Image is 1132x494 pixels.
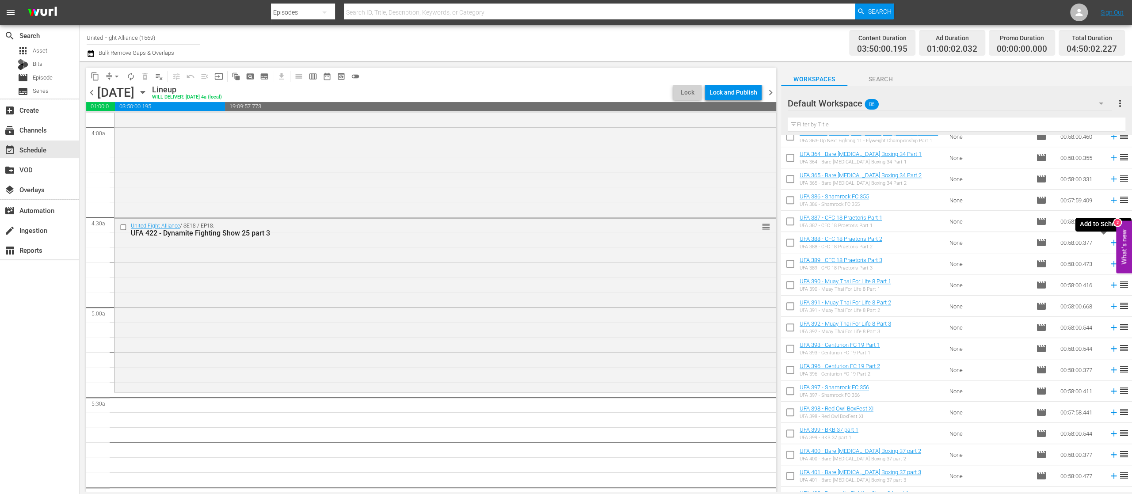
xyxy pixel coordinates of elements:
[1036,449,1047,460] span: Episode
[4,225,15,236] span: Ingestion
[86,87,97,98] span: chevron_left
[1057,338,1105,359] td: 00:58:00.544
[1057,359,1105,380] td: 00:58:00.377
[997,32,1047,44] div: Promo Duration
[33,60,42,68] span: Bits
[800,299,891,306] a: UFA 391 - Muay Thai For Life 8 Part 2
[1057,232,1105,253] td: 00:58:00.377
[800,363,880,369] a: UFA 396 - Centurion FC 19 Part 2
[198,69,212,84] span: Fill episodes with ad slates
[102,69,124,84] span: Remove Gaps & Overlaps
[18,59,28,70] div: Bits
[946,380,1033,402] td: None
[946,423,1033,444] td: None
[946,444,1033,465] td: None
[800,414,873,419] div: UFA 398 - Red Owl BoxFest XI
[225,102,776,111] span: 19:09:57.773
[309,72,317,81] span: calendar_view_week_outlined
[800,159,922,165] div: UFA 364 - Bare [MEDICAL_DATA] Boxing 34 Part 1
[33,87,49,95] span: Series
[4,105,15,116] span: Create
[1036,343,1047,354] span: Episode
[166,68,183,85] span: Customize Events
[246,72,255,81] span: pageview_outlined
[348,69,362,84] span: 24 hours Lineup View is OFF
[946,317,1033,338] td: None
[1067,32,1117,44] div: Total Duration
[131,223,725,237] div: / SE18 / EP18:
[1057,190,1105,211] td: 00:57:59.409
[762,222,770,232] span: reorder
[33,46,47,55] span: Asset
[1119,300,1129,311] span: reorder
[1109,153,1119,163] svg: Add to Schedule
[5,7,16,18] span: menu
[781,74,847,85] span: Workspaces
[800,350,880,356] div: UFA 393 - Centurion FC 19 Part 1
[4,205,15,216] span: Automation
[88,69,102,84] span: Copy Lineup
[1119,279,1129,290] span: reorder
[1119,173,1129,184] span: reorder
[112,72,121,81] span: arrow_drop_down
[800,308,891,313] div: UFA 391 - Muay Thai For Life 8 Part 2
[1057,423,1105,444] td: 00:58:00.544
[800,138,942,144] div: UFA 363- Up Next Fighting 11 - Flyweight Championship Part 1
[1057,317,1105,338] td: 00:58:00.544
[800,180,922,186] div: UFA 365 - Bare [MEDICAL_DATA] Boxing 34 Part 2
[1036,301,1047,312] span: Episode
[709,84,757,100] div: Lock and Publish
[152,85,222,95] div: Lineup
[800,392,869,398] div: UFA 397 - Shamrock FC 356
[320,69,334,84] span: Month Calendar View
[1109,365,1119,375] svg: Add to Schedule
[800,342,880,348] a: UFA 393 - Centurion FC 19 Part 1
[946,274,1033,296] td: None
[1109,280,1119,290] svg: Add to Schedule
[857,44,907,54] span: 03:50:00.195
[946,232,1033,253] td: None
[1057,253,1105,274] td: 00:58:00.473
[243,69,257,84] span: Create Search Block
[1114,219,1121,226] div: 2
[21,2,64,23] img: ans4CAIJ8jUAAAAAAAAAAAAAAAAAAAAAAAAgQb4GAAAAAAAAAAAAAAAAAAAAAAAAJMjXAAAAAAAAAAAAAAAAAAAAAAAAgAT5G...
[800,371,880,377] div: UFA 396 - Centurion FC 19 Part 2
[232,72,240,81] span: auto_awesome_motion_outlined
[124,69,138,84] span: Loop Content
[131,229,725,237] div: UFA 422 - Dynamite Fighting Show 25 part 3
[855,4,894,19] button: Search
[1109,323,1119,332] svg: Add to Schedule
[800,214,882,221] a: UFA 387 - CFC 18 Praetoris Part 1
[1057,274,1105,296] td: 00:58:00.416
[1036,407,1047,418] span: Episode
[18,46,28,56] span: Asset
[800,405,873,412] a: UFA 398 - Red Owl BoxFest XI
[105,72,114,81] span: compress
[1057,296,1105,317] td: 00:58:00.668
[152,69,166,84] span: Clear Lineup
[97,49,174,56] span: Bulk Remove Gaps & Overlaps
[226,68,243,85] span: Refresh All Search Blocks
[765,87,776,98] span: chevron_right
[1116,221,1132,274] button: Open Feedback Widget
[152,95,222,100] div: WILL DELIVER: [DATE] 4a (local)
[1057,147,1105,168] td: 00:58:00.355
[946,190,1033,211] td: None
[33,73,53,82] span: Episode
[705,84,762,100] button: Lock and Publish
[673,85,701,100] button: Lock
[1119,407,1129,417] span: reorder
[800,426,858,433] a: UFA 399 - BKB 37 part 1
[1036,237,1047,248] span: Episode
[800,329,891,334] div: UFA 392 - Muay Thai For Life 8 Part 3
[1119,343,1129,353] span: reorder
[351,72,360,81] span: toggle_off
[997,44,1047,54] span: 00:00:00.000
[337,72,346,81] span: preview_outlined
[946,253,1033,274] td: None
[800,320,891,327] a: UFA 392 - Muay Thai For Life 8 Part 3
[677,88,698,97] span: Lock
[1036,280,1047,290] span: Episode
[214,72,223,81] span: input
[1119,470,1129,481] span: reorder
